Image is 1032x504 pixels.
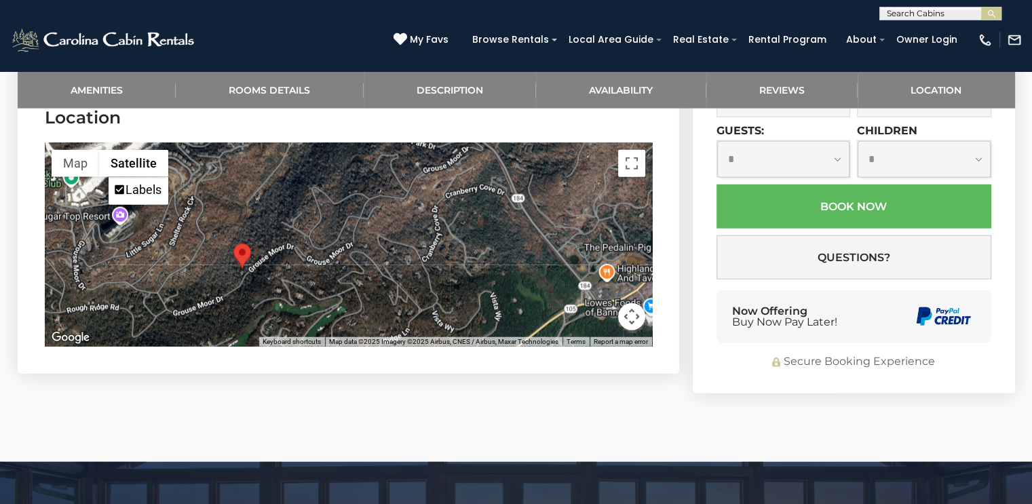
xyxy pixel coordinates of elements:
span: Map data ©2025 Imagery ©2025 Airbus, CNES / Airbus, Maxar Technologies [329,338,558,345]
button: Book Now [716,185,991,229]
a: Reviews [706,71,858,109]
a: Report a map error [594,338,648,345]
span: Buy Now Pay Later! [732,317,837,328]
a: Amenities [18,71,176,109]
a: Owner Login [890,29,964,50]
h3: Location [45,106,652,130]
img: mail-regular-white.png [1007,33,1022,47]
button: Map camera controls [618,303,645,330]
a: Local Area Guide [562,29,660,50]
button: Show satellite imagery [99,150,168,177]
div: Birds Nest On Sugar Mountain [233,244,251,269]
a: Location [858,71,1015,109]
span: My Favs [410,33,448,47]
button: Questions? [716,236,991,280]
label: Guests: [716,125,764,138]
a: Rooms Details [176,71,364,109]
a: Open this area in Google Maps (opens a new window) [48,329,93,347]
li: Labels [110,178,167,203]
button: Show street map [52,150,99,177]
div: Secure Booking Experience [716,355,991,370]
button: Keyboard shortcuts [263,337,321,347]
a: Terms [567,338,586,345]
a: About [839,29,883,50]
a: Description [364,71,537,109]
a: Browse Rentals [465,29,556,50]
ul: Show satellite imagery [109,177,168,205]
img: Google [48,329,93,347]
label: Children [857,125,917,138]
a: My Favs [394,33,452,47]
label: Labels [126,182,161,197]
a: Real Estate [666,29,735,50]
div: Now Offering [732,306,837,328]
a: Rental Program [742,29,833,50]
img: phone-regular-white.png [978,33,993,47]
button: Toggle fullscreen view [618,150,645,177]
img: White-1-2.png [10,26,198,54]
a: Availability [536,71,706,109]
